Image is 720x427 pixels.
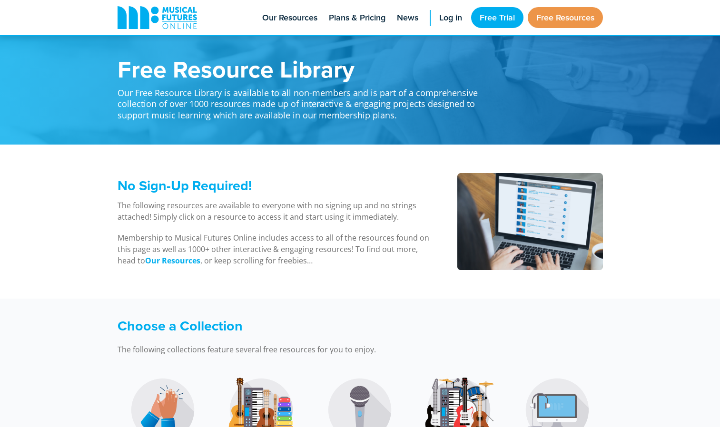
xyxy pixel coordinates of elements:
[329,11,385,24] span: Plans & Pricing
[118,318,489,334] h3: Choose a Collection
[118,81,489,121] p: Our Free Resource Library is available to all non-members and is part of a comprehensive collecti...
[262,11,317,24] span: Our Resources
[118,57,489,81] h1: Free Resource Library
[118,344,489,355] p: The following collections feature several free resources for you to enjoy.
[471,7,523,28] a: Free Trial
[439,11,462,24] span: Log in
[397,11,418,24] span: News
[118,175,252,195] span: No Sign-Up Required!
[145,255,200,266] a: Our Resources
[528,7,603,28] a: Free Resources
[118,232,433,266] p: Membership to Musical Futures Online includes access to all of the resources found on this page a...
[118,200,433,223] p: The following resources are available to everyone with no signing up and no strings attached! Sim...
